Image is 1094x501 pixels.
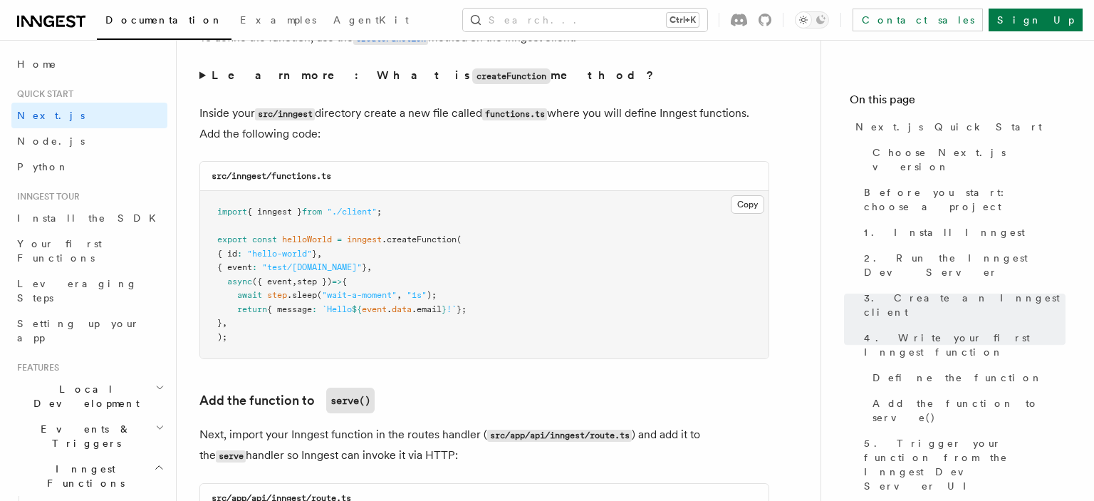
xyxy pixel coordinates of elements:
span: ( [457,234,462,244]
span: await [237,290,262,300]
span: Leveraging Steps [17,278,137,304]
span: , [292,277,297,286]
span: { message [267,304,312,314]
span: export [217,234,247,244]
span: }; [457,304,467,314]
a: Before you start: choose a project [858,180,1066,219]
button: Toggle dark mode [795,11,829,29]
a: Sign Up [989,9,1083,31]
a: Contact sales [853,9,983,31]
span: 2. Run the Inngest Dev Server [864,251,1066,279]
a: Install the SDK [11,205,167,231]
span: { inngest } [247,207,302,217]
span: from [302,207,322,217]
span: Inngest tour [11,191,80,202]
span: "wait-a-moment" [322,290,397,300]
a: Your first Functions [11,231,167,271]
button: Events & Triggers [11,416,167,456]
strong: Learn more: What is method? [212,68,657,82]
a: Examples [231,4,325,38]
span: , [397,290,402,300]
a: Next.js [11,103,167,128]
a: Node.js [11,128,167,154]
span: Define the function [872,371,1043,385]
span: .sleep [287,290,317,300]
span: Next.js Quick Start [855,120,1042,134]
span: Python [17,161,69,172]
span: step [267,290,287,300]
span: 4. Write your first Inngest function [864,331,1066,359]
span: => [332,277,342,286]
span: { event [217,262,252,272]
a: Add the function to serve() [867,391,1066,430]
span: . [387,304,392,314]
span: Examples [240,14,316,26]
code: createFunction [472,68,551,84]
span: Install the SDK [17,212,165,224]
span: helloWorld [282,234,332,244]
span: ; [377,207,382,217]
span: Quick start [11,88,73,100]
button: Local Development [11,376,167,416]
a: Python [11,154,167,180]
span: , [222,318,227,328]
span: : [237,249,242,259]
code: serve() [326,388,375,413]
a: Define the function [867,365,1066,391]
a: 4. Write your first Inngest function [858,325,1066,365]
span: step }) [297,277,332,286]
button: Copy [731,195,764,214]
code: src/inngest/functions.ts [212,171,331,181]
span: Setting up your app [17,318,140,344]
span: Documentation [105,14,223,26]
span: , [367,262,372,272]
span: Features [11,362,59,373]
span: Home [17,57,57,71]
span: !` [447,304,457,314]
a: Home [11,51,167,77]
span: Add the function to serve() [872,396,1066,425]
code: functions.ts [482,108,547,120]
span: { [342,277,347,286]
summary: Learn more: What iscreateFunctionmethod? [199,66,769,86]
a: AgentKit [325,4,417,38]
a: 3. Create an Inngest client [858,285,1066,325]
span: Next.js [17,110,85,121]
span: return [237,304,267,314]
span: async [227,277,252,286]
span: "hello-world" [247,249,312,259]
a: createFunction [353,31,428,44]
p: Next, import your Inngest function in the routes handler ( ) and add it to the handler so Inngest... [199,425,769,466]
a: Leveraging Steps [11,271,167,311]
span: 3. Create an Inngest client [864,291,1066,319]
span: "test/[DOMAIN_NAME]" [262,262,362,272]
span: event [362,304,387,314]
span: `Hello [322,304,352,314]
span: inngest [347,234,382,244]
button: Inngest Functions [11,456,167,496]
span: .email [412,304,442,314]
code: src/inngest [255,108,315,120]
span: AgentKit [333,14,409,26]
a: 2. Run the Inngest Dev Server [858,245,1066,285]
span: } [217,318,222,328]
a: Choose Next.js version [867,140,1066,180]
span: data [392,304,412,314]
span: ( [317,290,322,300]
span: : [312,304,317,314]
span: : [252,262,257,272]
span: const [252,234,277,244]
a: 1. Install Inngest [858,219,1066,245]
a: Next.js Quick Start [850,114,1066,140]
span: ${ [352,304,362,314]
span: import [217,207,247,217]
span: { id [217,249,237,259]
span: Your first Functions [17,238,102,264]
span: Choose Next.js version [872,145,1066,174]
h4: On this page [850,91,1066,114]
span: Inngest Functions [11,462,154,490]
span: .createFunction [382,234,457,244]
code: serve [216,450,246,463]
span: Local Development [11,382,155,410]
span: = [337,234,342,244]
